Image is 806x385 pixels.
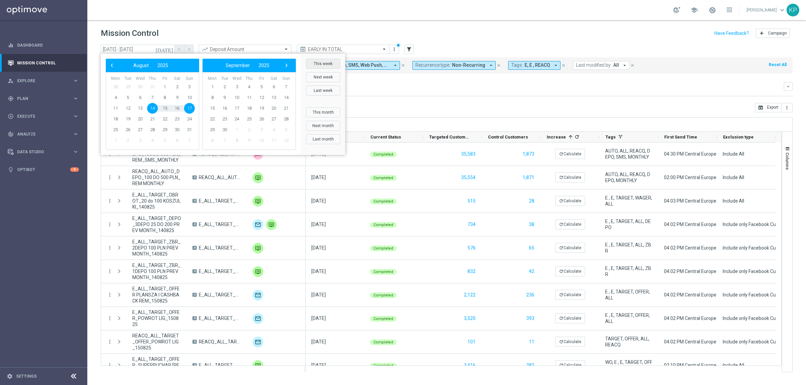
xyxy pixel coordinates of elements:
[135,114,145,124] span: 20
[253,360,263,371] img: Private message
[231,114,242,124] span: 24
[133,63,149,68] span: August
[784,105,790,110] i: more_vert
[460,173,476,182] button: 35,554
[7,96,79,101] div: gps_fixed Plan keyboard_arrow_right
[153,61,173,70] button: 2025
[559,269,564,274] i: refresh
[107,339,113,345] button: more_vert
[746,5,787,15] a: [PERSON_NAME]keyboard_arrow_down
[171,76,183,81] th: weekday
[768,61,787,68] button: Reset All
[268,76,280,81] th: weekday
[73,113,79,119] i: keyboard_arrow_right
[559,316,564,321] i: refresh
[172,103,182,114] span: 16
[396,43,401,48] div: There are unsaved changes
[785,153,790,170] span: Columns
[184,45,193,54] button: arrow_forward
[219,114,230,124] span: 23
[158,63,168,68] span: 2025
[101,45,175,54] input: Select date range
[7,114,79,119] div: play_circle_outline Execute keyboard_arrow_right
[107,268,113,274] button: more_vert
[17,97,73,101] span: Plan
[7,131,79,137] button: track_changes Analyze keyboard_arrow_right
[282,61,291,70] span: ›
[281,103,292,114] span: 21
[559,292,564,297] i: refresh
[107,198,113,204] i: more_vert
[256,92,267,103] span: 12
[184,81,195,92] span: 3
[280,76,292,81] th: weekday
[147,103,158,114] span: 14
[231,81,242,92] span: 3
[192,316,197,320] span: A
[73,95,79,102] i: keyboard_arrow_right
[281,92,292,103] span: 14
[244,92,255,103] span: 11
[526,314,535,323] button: 393
[8,54,79,72] div: Mission Control
[231,76,243,81] th: weekday
[526,291,535,299] button: 236
[629,62,635,69] button: close
[129,61,153,70] button: August
[17,114,73,118] span: Execute
[199,221,241,227] span: E_ALL_TARGET_DEPO_3DEPO 25 DO 200 PREV MONTH_140825
[147,114,158,124] span: 21
[391,45,398,53] button: more_vert
[253,243,263,254] img: Private message
[690,6,698,14] span: school
[306,121,340,131] button: Next month
[555,337,585,347] button: refreshCalculate
[781,103,793,112] button: more_vert
[576,62,612,68] span: Last modified by:
[268,81,279,92] span: 6
[8,78,14,84] i: person_search
[253,172,263,183] img: Private message
[17,150,73,154] span: Data Studio
[201,46,208,53] i: trending_up
[192,269,197,273] span: A
[306,354,776,377] div: Press SPACE to select this row.
[463,291,476,299] button: 2,122
[244,103,255,114] span: 18
[101,213,306,236] div: Press SPACE to select this row.
[555,219,585,229] button: refreshCalculate
[306,59,340,69] button: This week
[101,307,306,330] div: Press SPACE to select this row.
[555,313,585,323] button: refreshCalculate
[8,113,73,119] div: Execute
[109,76,122,81] th: weekday
[101,166,306,189] div: Press SPACE to select this row.
[101,260,306,283] div: Press SPACE to select this row.
[207,81,218,92] span: 1
[107,315,113,321] button: more_vert
[268,92,279,103] span: 13
[107,362,113,368] button: more_vert
[555,196,585,206] button: refreshCalculate
[101,283,306,307] div: Press SPACE to select this row.
[522,173,535,182] button: 1,871
[253,313,263,324] img: Optimail
[17,54,79,72] a: Mission Control
[8,113,14,119] i: play_circle_outline
[219,76,231,81] th: weekday
[306,330,776,354] div: Press SPACE to select this row.
[528,244,535,252] button: 65
[508,61,561,70] button: Tags: E, E , REACQ arrow_drop_down
[467,244,476,252] button: 576
[528,197,535,205] button: 28
[559,152,564,156] i: refresh
[107,221,113,227] i: more_vert
[526,361,535,370] button: 382
[7,43,79,48] button: equalizer Dashboard
[463,361,476,370] button: 3,416
[555,290,585,300] button: refreshCalculate
[555,172,585,182] button: refreshCalculate
[406,46,412,52] i: filter_alt
[8,78,73,84] div: Explore
[147,81,158,92] span: 31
